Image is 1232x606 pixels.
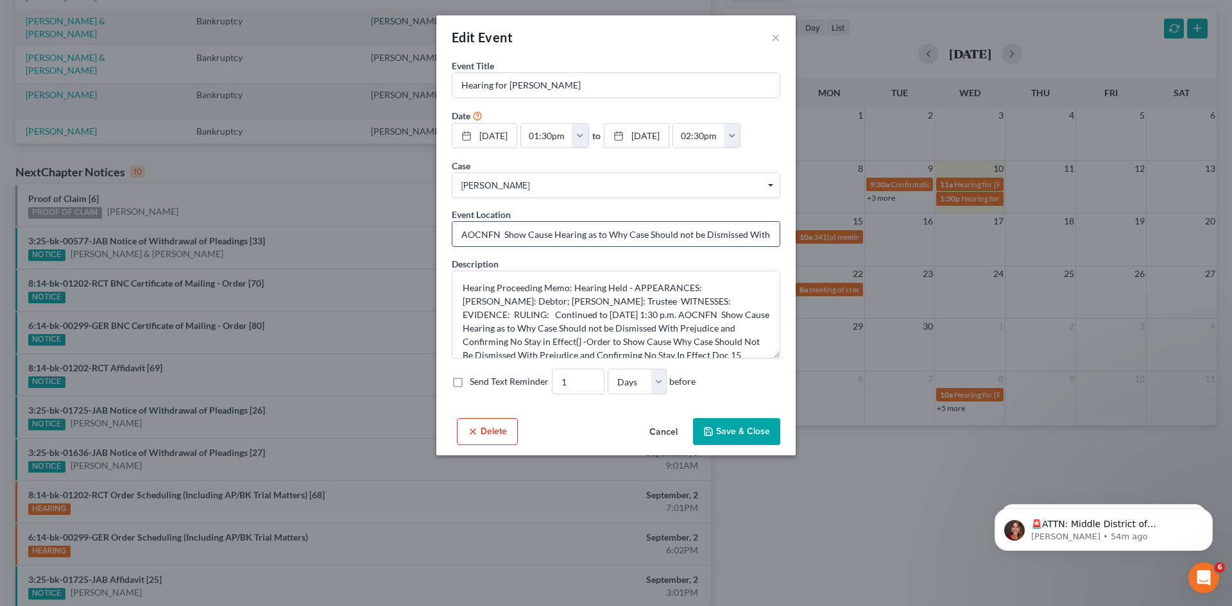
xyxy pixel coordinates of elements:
[452,29,513,45] span: Edit Event
[673,124,724,148] input: -- : --
[552,369,604,394] input: --
[452,73,780,97] input: Enter event name...
[975,482,1232,571] iframe: Intercom notifications message
[592,129,601,142] label: to
[470,375,549,388] label: Send Text Reminder
[604,124,669,148] a: [DATE]
[452,159,470,173] label: Case
[693,418,780,445] button: Save & Close
[452,60,494,71] span: Event Title
[457,418,518,445] button: Delete
[461,179,771,192] span: [PERSON_NAME]
[669,375,696,388] span: before
[1188,562,1219,593] iframe: Intercom live chat
[639,419,688,445] button: Cancel
[771,29,780,45] button: ×
[521,124,572,148] input: -- : --
[1215,562,1225,573] span: 6
[452,257,499,271] label: Description
[452,208,511,221] label: Event Location
[452,173,780,198] span: Select box activate
[452,222,780,246] input: Enter location...
[452,124,517,148] a: [DATE]
[452,109,470,122] label: Date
